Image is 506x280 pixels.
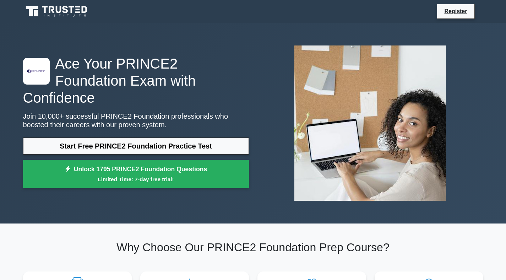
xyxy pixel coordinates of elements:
[23,112,249,129] p: Join 10,000+ successful PRINCE2 Foundation professionals who boosted their careers with our prove...
[23,160,249,188] a: Unlock 1795 PRINCE2 Foundation QuestionsLimited Time: 7-day free trial!
[23,138,249,155] a: Start Free PRINCE2 Foundation Practice Test
[440,7,471,16] a: Register
[23,241,483,254] h2: Why Choose Our PRINCE2 Foundation Prep Course?
[32,175,240,183] small: Limited Time: 7-day free trial!
[23,55,249,106] h1: Ace Your PRINCE2 Foundation Exam with Confidence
